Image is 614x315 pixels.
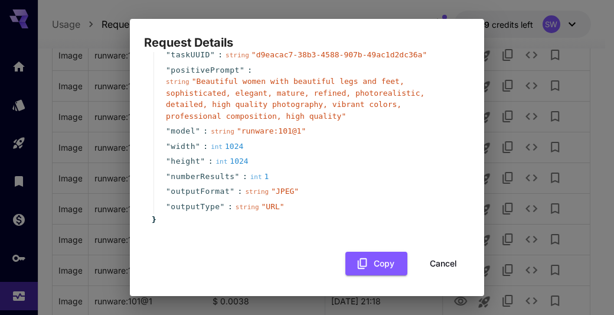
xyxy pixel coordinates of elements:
span: string [226,51,249,59]
span: int [250,173,262,181]
span: " [166,157,171,165]
div: 1 [250,171,269,183]
span: " URL " [262,202,285,211]
span: " [220,202,225,211]
span: " [166,66,171,74]
span: : [238,186,243,197]
span: " [195,142,200,151]
span: string [211,128,234,135]
span: : [218,49,223,61]
h2: Request Details [130,19,484,52]
span: " [166,202,171,211]
span: model [171,125,195,137]
span: : [203,141,208,152]
span: " [166,126,171,135]
span: height [171,155,200,167]
span: " [240,66,244,74]
span: : [228,201,233,213]
span: " [166,50,171,59]
span: " [195,126,200,135]
span: " [166,142,171,151]
span: string [236,203,259,211]
span: int [215,158,227,165]
span: " [210,50,215,59]
span: : [247,64,252,76]
span: " [230,187,234,196]
span: " [166,187,171,196]
span: " [166,172,171,181]
span: : [203,125,208,137]
span: numberResults [171,171,234,183]
span: width [171,141,195,152]
span: } [150,214,156,226]
span: " [200,157,205,165]
span: : [243,171,247,183]
span: " d9eacac7-38b3-4588-907b-49ac1d2dc36a " [252,50,427,59]
div: 1024 [215,155,248,167]
span: string [166,78,190,86]
span: string [245,188,269,196]
button: Cancel [417,252,470,276]
button: Copy [345,252,407,276]
span: outputType [171,201,220,213]
span: outputFormat [171,186,230,197]
span: positivePrompt [171,64,240,76]
span: " Beautiful women with beautiful legs and feet, sophisticated, elegant, mature, refined, photorea... [166,77,424,121]
span: taskUUID [171,49,210,61]
span: " [235,172,240,181]
span: " JPEG " [271,187,299,196]
div: 1024 [211,141,243,152]
span: int [211,143,223,151]
span: " runware:101@1 " [237,126,306,135]
span: : [208,155,213,167]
